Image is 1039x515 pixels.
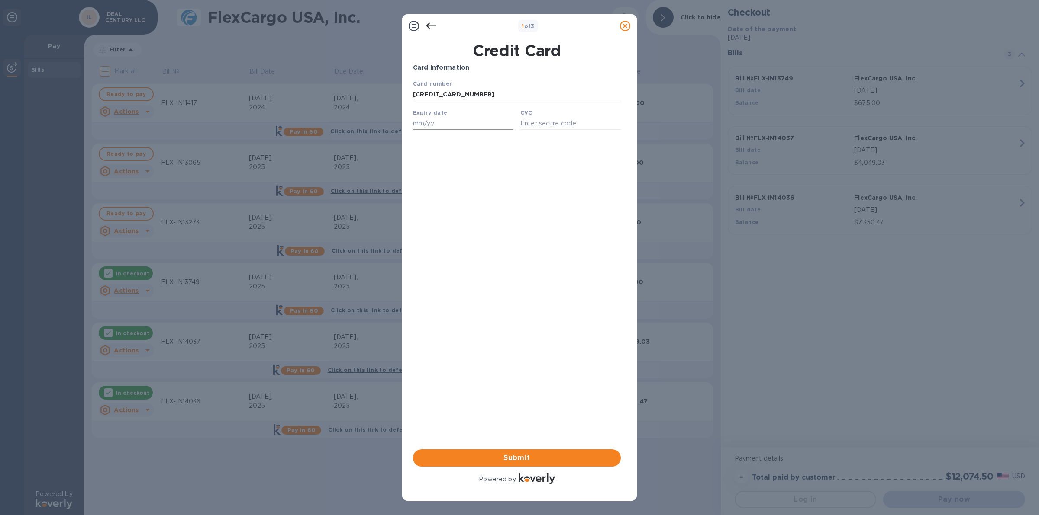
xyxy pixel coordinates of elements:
[413,449,621,467] button: Submit
[410,42,624,60] h1: Credit Card
[522,23,524,29] span: 1
[519,473,555,484] img: Logo
[522,23,535,29] b: of 3
[413,64,469,71] b: Card Information
[479,475,516,484] p: Powered by
[420,453,614,463] span: Submit
[413,79,621,132] iframe: Your browser does not support iframes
